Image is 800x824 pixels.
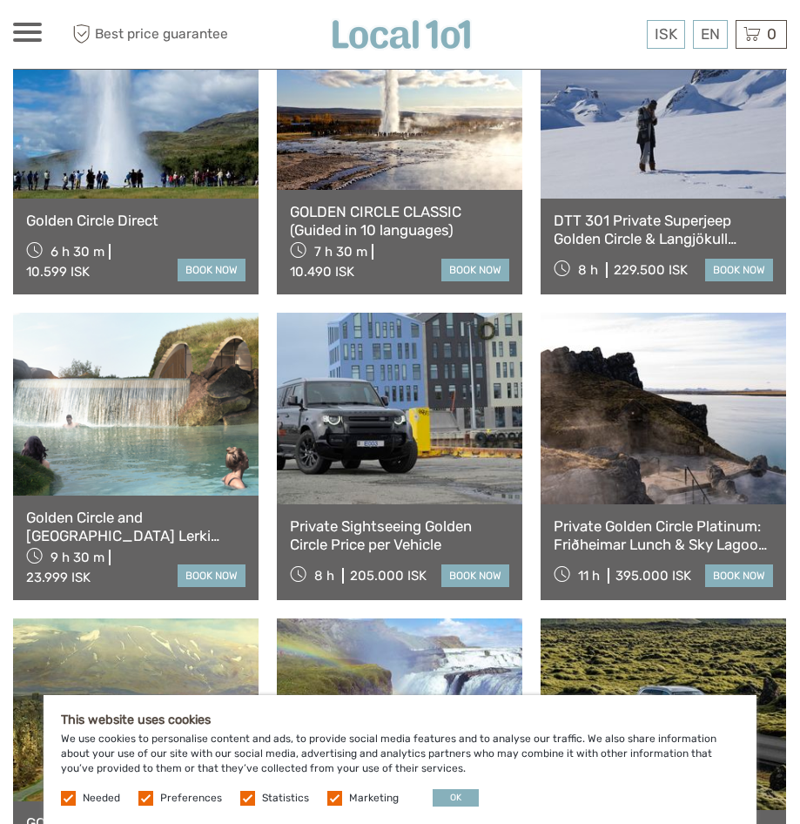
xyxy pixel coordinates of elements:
a: Private Golden Circle Platinum: Friðheimar Lunch & Sky Lagoon Day Tour [554,517,773,553]
div: 395.000 ISK [615,568,691,584]
a: DTT 301 Private Superjeep Golden Circle & Langjökull Glacier [554,212,773,247]
a: Golden Circle and [GEOGRAPHIC_DATA] Lerki Admission [26,509,245,544]
button: OK [433,789,479,807]
label: Needed [83,791,120,806]
a: book now [441,259,509,281]
a: Golden Circle Direct [26,212,245,229]
a: book now [705,564,773,587]
a: GOLDEN CIRCLE CLASSIC (Guided in 10 languages) [290,203,509,239]
a: book now [178,259,245,281]
a: book now [441,564,509,587]
div: 10.599 ISK [26,264,90,280]
h5: This website uses cookies [61,713,739,727]
div: 23.999 ISK [26,570,91,585]
span: Best price guarantee [68,20,228,49]
div: 10.490 ISK [290,264,354,280]
label: Marketing [349,791,399,806]
span: 6 h 30 m [50,244,104,260]
label: Statistics [262,791,309,806]
span: 7 h 30 m [314,244,367,260]
span: 9 h 30 m [50,550,104,565]
div: 229.500 ISK [614,262,688,278]
span: 11 h [578,568,600,584]
div: EN [693,20,728,49]
a: book now [178,564,245,587]
div: We use cookies to personalise content and ads, to provide social media features and to analyse ou... [44,695,756,824]
a: book now [705,259,773,281]
img: Local 101 [326,13,477,56]
span: 8 h [314,568,334,584]
label: Preferences [160,791,222,806]
span: 0 [764,25,779,43]
span: ISK [655,25,677,43]
span: 8 h [578,262,598,278]
a: Private Sightseeing Golden Circle Price per Vehicle [290,517,509,553]
div: 205.000 ISK [350,568,427,584]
